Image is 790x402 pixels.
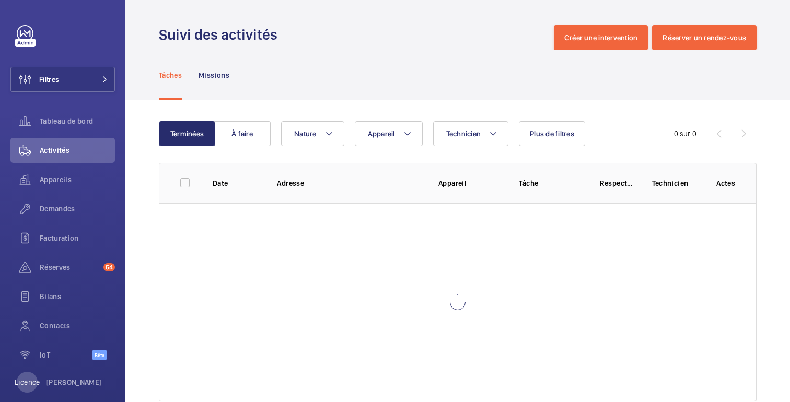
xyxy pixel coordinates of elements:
button: Créer une intervention [554,25,648,50]
font: Plus de filtres [530,129,574,138]
button: Réserver un rendez-vous [652,25,757,50]
font: Respecter le délai [600,179,660,187]
font: Licence [15,378,40,386]
font: Technicien [446,129,481,138]
font: 0 sur 0 [674,129,696,138]
font: À faire [231,129,253,138]
font: Tâches [159,71,182,79]
font: Facturation [40,234,79,242]
font: Bilans [40,292,61,301]
font: IoT [40,351,50,359]
font: Appareils [40,175,72,184]
font: Terminées [170,129,204,138]
font: Bêta [95,352,104,358]
font: Date [213,179,228,187]
font: [PERSON_NAME] [46,378,102,386]
font: Demandes [40,205,75,213]
font: Réserves [40,263,71,271]
button: Filtres [10,67,115,92]
font: Appareil [438,179,467,187]
font: Tableau de bord [40,117,93,125]
font: Filtres [39,75,59,84]
button: Nature [281,121,344,146]
button: Technicien [433,121,509,146]
font: Réserver un rendez-vous [663,33,746,42]
button: Terminées [159,121,215,146]
font: Technicien [652,179,689,187]
font: Contacts [40,322,71,330]
font: Tâche [519,179,538,187]
button: Appareil [355,121,423,146]
font: Actes [716,179,735,187]
button: À faire [214,121,271,146]
font: Adresse [277,179,304,187]
font: Créer une intervention [564,33,638,42]
font: 54 [106,264,113,271]
font: Appareil [368,129,395,138]
font: Nature [294,129,317,138]
font: Suivi des activités [159,26,277,43]
font: Activités [40,146,69,155]
button: Plus de filtres [519,121,585,146]
font: Missions [199,71,229,79]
